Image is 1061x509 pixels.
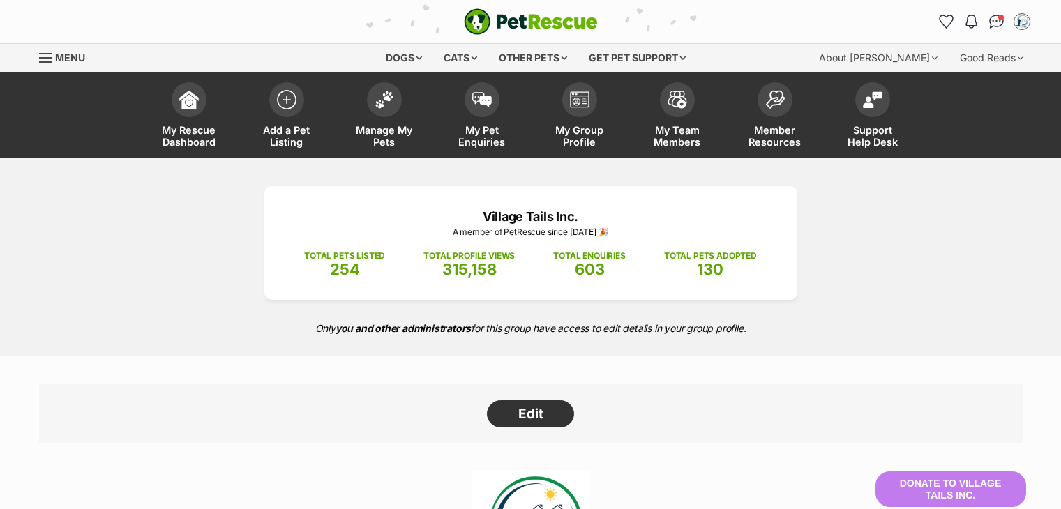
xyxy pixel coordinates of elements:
img: pet-enquiries-icon-7e3ad2cf08bfb03b45e93fb7055b45f3efa6380592205ae92323e6603595dc1f.svg [472,92,492,107]
span: My Pet Enquiries [451,124,513,148]
p: TOTAL PETS ADOPTED [664,250,757,262]
p: TOTAL PETS LISTED [304,250,385,262]
div: Other pets [489,44,577,72]
span: My Group Profile [548,124,611,148]
span: 130 [697,260,723,278]
a: Conversations [986,10,1008,33]
p: A member of PetRescue since [DATE] 🎉 [285,226,776,238]
a: Favourites [935,10,958,33]
img: member-resources-icon-8e73f808a243e03378d46382f2149f9095a855e16c252ad45f914b54edf8863c.svg [765,90,785,109]
a: My Group Profile [531,75,629,158]
span: My Team Members [646,124,709,148]
p: Village Tails Inc. [285,207,776,226]
span: Manage My Pets [353,124,416,148]
img: add-pet-listing-icon-0afa8454b4691262ce3f59096e99ab1cd57d4a30225e0717b998d2c9b9846f56.svg [277,90,296,109]
span: Menu [55,52,85,63]
span: 315,158 [442,260,497,278]
img: notifications-46538b983faf8c2785f20acdc204bb7945ddae34d4c08c2a6579f10ce5e182be.svg [965,15,977,29]
span: 603 [575,260,605,278]
img: Kira Williams profile pic [1015,15,1029,29]
div: Cats [434,44,487,72]
a: My Team Members [629,75,726,158]
div: Good Reads [950,44,1033,72]
a: Add a Pet Listing [238,75,336,158]
button: Notifications [961,10,983,33]
button: My account [1011,10,1033,33]
div: Dogs [376,44,432,72]
img: dashboard-icon-eb2f2d2d3e046f16d808141f083e7271f6b2e854fb5c12c21221c1fb7104beca.svg [179,90,199,109]
span: My Rescue Dashboard [158,124,220,148]
p: TOTAL ENQUIRIES [553,250,625,262]
img: chat-41dd97257d64d25036548639549fe6c8038ab92f7586957e7f3b1b290dea8141.svg [989,15,1004,29]
img: manage-my-pets-icon-02211641906a0b7f246fdf0571729dbe1e7629f14944591b6c1af311fb30b64b.svg [375,91,394,109]
strong: you and other administrators [336,322,472,334]
p: TOTAL PROFILE VIEWS [423,250,515,262]
span: Support Help Desk [841,124,904,148]
a: My Pet Enquiries [433,75,531,158]
ul: Account quick links [935,10,1033,33]
img: team-members-icon-5396bd8760b3fe7c0b43da4ab00e1e3bb1a5d9ba89233759b79545d2d3fc5d0d.svg [668,91,687,109]
span: 254 [330,260,360,278]
a: PetRescue [464,8,598,35]
span: Add a Pet Listing [255,124,318,148]
img: help-desk-icon-fdf02630f3aa405de69fd3d07c3f3aa587a6932b1a1747fa1d2bba05be0121f9.svg [863,91,882,108]
img: group-profile-icon-3fa3cf56718a62981997c0bc7e787c4b2cf8bcc04b72c1350f741eb67cf2f40e.svg [570,91,589,108]
a: Member Resources [726,75,824,158]
a: Menu [39,44,95,69]
a: Edit [487,400,574,428]
img: logo-e224e6f780fb5917bec1dbf3a21bbac754714ae5b6737aabdf751b685950b380.svg [464,8,598,35]
span: Member Resources [744,124,806,148]
button: Donate to Village Tails Inc. [875,471,1026,506]
a: My Rescue Dashboard [140,75,238,158]
a: Support Help Desk [824,75,921,158]
div: About [PERSON_NAME] [809,44,947,72]
div: Get pet support [579,44,695,72]
a: Manage My Pets [336,75,433,158]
